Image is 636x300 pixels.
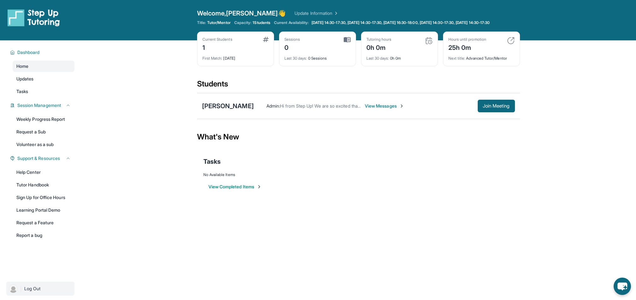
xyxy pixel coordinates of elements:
img: card [425,37,433,44]
span: Tasks [203,157,221,166]
img: Chevron Right [332,10,339,16]
img: card [263,37,269,42]
a: Updates [13,73,74,85]
div: 1 [202,42,232,52]
img: card [344,37,351,43]
div: Advanced Tutor/Mentor [448,52,515,61]
span: Title: [197,20,206,25]
span: First Match : [202,56,223,61]
span: Log Out [24,285,41,292]
span: Last 30 days : [284,56,307,61]
div: What's New [197,123,520,151]
button: Dashboard [15,49,71,56]
button: chat-button [614,278,631,295]
img: user-img [9,284,18,293]
a: Help Center [13,167,74,178]
span: [DATE] 14:30-17:30, [DATE] 14:30-17:30, [DATE] 16:30-18:00, [DATE] 14:30-17:30, [DATE] 14:30-17:30 [312,20,490,25]
span: Tasks [16,88,28,95]
a: Request a Feature [13,217,74,228]
span: Next title : [448,56,465,61]
span: | [20,285,22,292]
span: Support & Resources [17,155,60,162]
div: [DATE] [202,52,269,61]
div: 25h 0m [448,42,486,52]
span: Join Meeting [483,104,510,108]
div: Tutoring hours [366,37,392,42]
span: Tutor/Mentor [207,20,230,25]
span: Welcome, [PERSON_NAME] 👋 [197,9,286,18]
div: 0 [284,42,300,52]
a: Tasks [13,86,74,97]
a: Tutor Handbook [13,179,74,191]
a: Volunteer as a sub [13,139,74,150]
span: 1 Students [253,20,270,25]
a: Request a Sub [13,126,74,138]
span: Session Management [17,102,61,109]
a: Update Information [295,10,339,16]
span: Updates [16,76,34,82]
button: Support & Resources [15,155,71,162]
a: Weekly Progress Report [13,114,74,125]
img: card [507,37,515,44]
span: Hi from Step Up! We are so excited that you are matched with one another. We hope that you have a... [280,103,549,109]
a: |Log Out [6,282,74,296]
div: 0h 0m [366,42,392,52]
div: Students [197,79,520,93]
div: Current Students [202,37,232,42]
a: Report a bug [13,230,74,241]
span: Current Availability: [274,20,309,25]
button: Session Management [15,102,71,109]
button: View Completed Items [208,184,262,190]
div: 0 Sessions [284,52,351,61]
img: logo [8,9,60,26]
div: Sessions [284,37,300,42]
span: Capacity: [234,20,252,25]
a: Home [13,61,74,72]
span: Last 30 days : [366,56,389,61]
a: Learning Portal Demo [13,204,74,216]
div: No Available Items [203,172,514,177]
div: 0h 0m [366,52,433,61]
span: Admin : [266,103,280,109]
span: View Messages [365,103,404,109]
span: Dashboard [17,49,40,56]
span: Home [16,63,28,69]
a: [DATE] 14:30-17:30, [DATE] 14:30-17:30, [DATE] 16:30-18:00, [DATE] 14:30-17:30, [DATE] 14:30-17:30 [310,20,491,25]
img: Chevron-Right [399,103,404,109]
a: Sign Up for Office Hours [13,192,74,203]
div: [PERSON_NAME] [202,102,254,110]
button: Join Meeting [478,100,515,112]
div: Hours until promotion [448,37,486,42]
